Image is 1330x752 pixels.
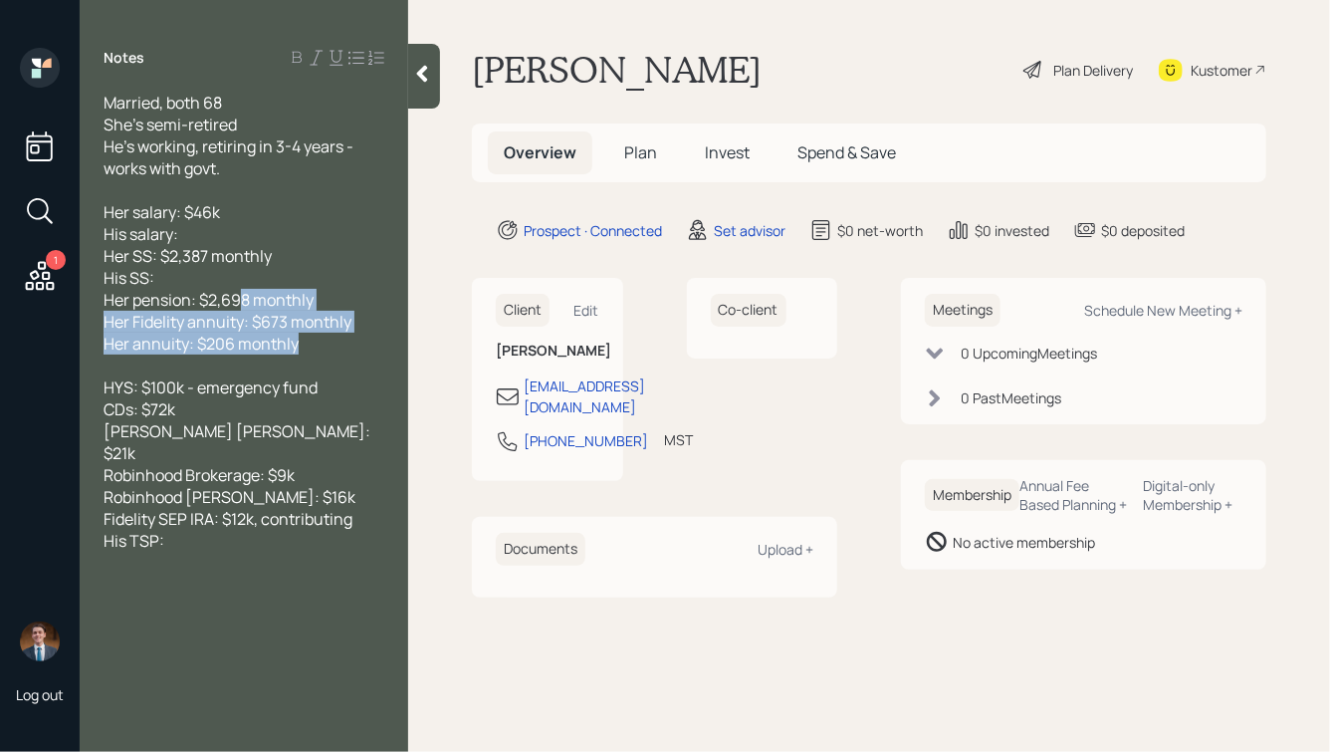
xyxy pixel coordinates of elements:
div: [EMAIL_ADDRESS][DOMAIN_NAME] [524,376,645,417]
div: Digital-only Membership + [1144,476,1242,514]
span: Her salary: $46k [104,201,220,223]
span: [PERSON_NAME] [PERSON_NAME]: $21k [104,420,373,464]
span: Plan [624,141,657,163]
h6: [PERSON_NAME] [496,343,599,360]
span: His salary: [104,223,178,245]
h6: Co-client [711,294,786,327]
span: He's working, retiring in 3-4 years - works with govt. [104,135,356,179]
span: Spend & Save [797,141,896,163]
div: 0 Past Meeting s [961,387,1061,408]
div: Log out [16,685,64,704]
h6: Membership [925,479,1019,512]
span: Overview [504,141,576,163]
div: $0 invested [975,220,1049,241]
div: No active membership [953,532,1095,553]
span: His TSP: [104,530,164,552]
span: HYS: $100k - emergency fund [104,376,318,398]
span: CDs: $72k [104,398,175,420]
div: $0 net-worth [837,220,923,241]
span: Robinhood Brokerage: $9k [104,464,295,486]
span: Invest [705,141,750,163]
span: His SS: [104,267,154,289]
div: Edit [574,301,599,320]
div: 0 Upcoming Meeting s [961,343,1097,364]
label: Notes [104,48,144,68]
div: Plan Delivery [1053,60,1133,81]
span: Her Fidelity annuity: $673 monthly [104,311,351,333]
span: Her pension: $2,698 monthly [104,289,314,311]
span: Her SS: $2,387 monthly [104,245,272,267]
h6: Meetings [925,294,1000,327]
span: Her annuity: $206 monthly [104,333,299,355]
div: Set advisor [714,220,785,241]
h6: Documents [496,533,585,566]
h1: [PERSON_NAME] [472,48,762,92]
h6: Client [496,294,550,327]
span: Fidelity SEP IRA: $12k, contributing [104,508,352,530]
div: [PHONE_NUMBER] [524,430,648,451]
div: Kustomer [1191,60,1252,81]
img: hunter_neumayer.jpg [20,622,60,661]
span: Robinhood [PERSON_NAME]: $16k [104,486,355,508]
div: MST [664,429,693,450]
span: Married, both 68 [104,92,222,114]
div: 1 [46,250,66,270]
span: She's semi-retired [104,114,237,135]
div: Annual Fee Based Planning + [1019,476,1128,514]
div: Schedule New Meeting + [1084,301,1242,320]
div: Prospect · Connected [524,220,662,241]
div: $0 deposited [1101,220,1185,241]
div: Upload + [758,540,813,559]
